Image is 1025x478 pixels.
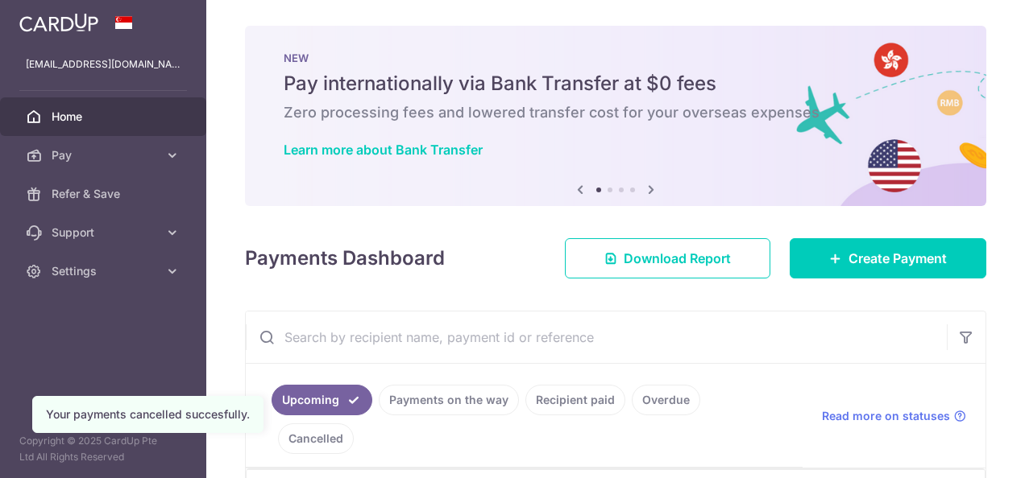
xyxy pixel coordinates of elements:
[52,263,158,279] span: Settings
[245,244,445,273] h4: Payments Dashboard
[565,238,770,278] a: Download Report
[19,13,98,32] img: CardUp
[278,423,354,454] a: Cancelled
[525,385,625,415] a: Recipient paid
[632,385,700,415] a: Overdue
[790,238,986,278] a: Create Payment
[26,56,181,72] p: [EMAIL_ADDRESS][DOMAIN_NAME]
[284,71,948,97] h5: Pay internationally via Bank Transfer at $0 fees
[822,408,966,424] a: Read more on statuses
[52,109,158,125] span: Home
[284,52,948,64] p: NEW
[379,385,519,415] a: Payments on the way
[52,186,158,202] span: Refer & Save
[272,385,372,415] a: Upcoming
[52,147,158,163] span: Pay
[52,225,158,241] span: Support
[246,311,947,363] input: Search by recipient name, payment id or reference
[245,26,986,206] img: Bank transfer banner
[849,249,947,268] span: Create Payment
[46,406,250,422] div: Your payments cancelled succesfully.
[284,142,483,158] a: Learn more about Bank Transfer
[822,408,950,424] span: Read more on statuses
[284,103,948,122] h6: Zero processing fees and lowered transfer cost for your overseas expenses
[624,249,731,268] span: Download Report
